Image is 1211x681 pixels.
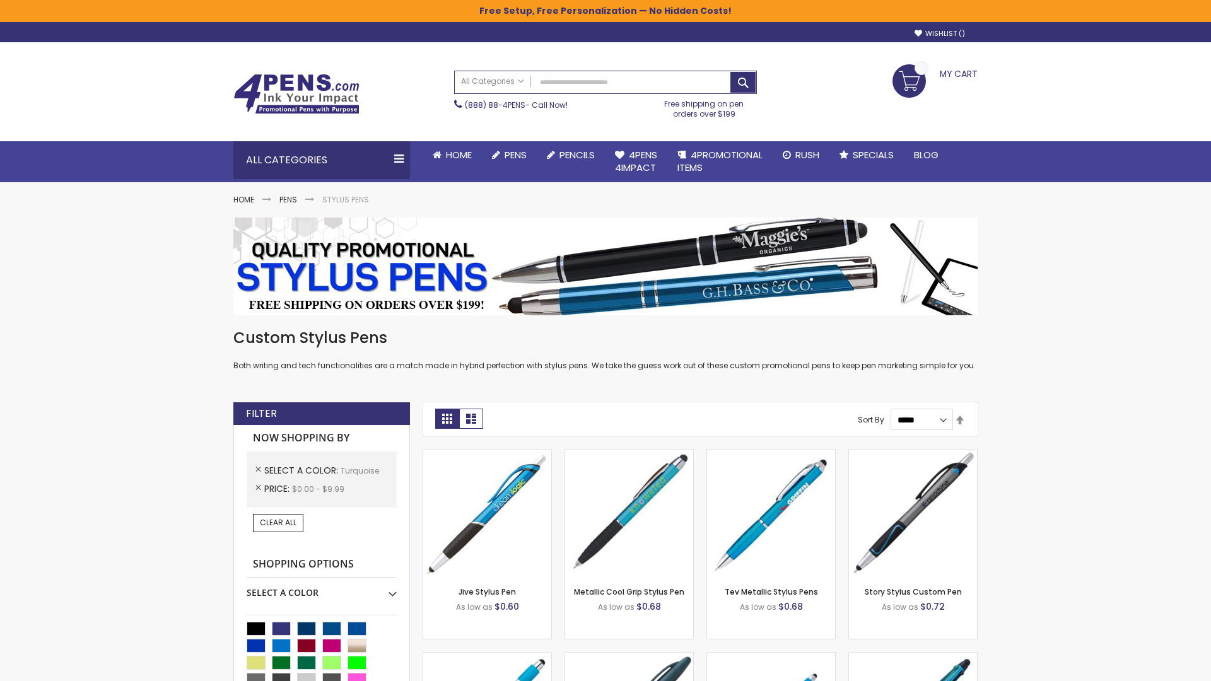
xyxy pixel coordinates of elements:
[482,141,537,169] a: Pens
[829,141,904,169] a: Specials
[233,74,360,114] img: 4Pens Custom Pens and Promotional Products
[423,141,482,169] a: Home
[459,586,516,597] a: Jive Stylus Pen
[494,600,519,613] span: $0.60
[465,100,525,110] a: (888) 88-4PENS
[667,141,773,182] a: 4PROMOTIONALITEMS
[853,148,894,161] span: Specials
[423,449,551,460] a: Jive Stylus Pen-Turquoise
[292,484,344,494] span: $0.00 - $9.99
[455,71,530,92] a: All Categories
[615,148,657,174] span: 4Pens 4impact
[341,465,379,476] span: Turquoise
[882,602,918,612] span: As low as
[636,600,661,613] span: $0.68
[264,482,292,495] span: Price
[904,141,949,169] a: Blog
[773,141,829,169] a: Rush
[423,450,551,578] img: Jive Stylus Pen-Turquoise
[915,29,965,38] a: Wishlist
[740,602,776,612] span: As low as
[247,425,397,451] strong: Now Shopping by
[849,449,977,460] a: Story Stylus Custom Pen-Turquoise
[849,652,977,663] a: Orbitor 4 Color Assorted Ink Metallic Stylus Pens-Turquoise
[233,328,978,371] div: Both writing and tech functionalities are a match made in hybrid perfection with stylus pens. We ...
[565,652,693,663] a: Twist Highlighter-Pen Stylus Combo-Turquoise
[456,602,493,612] span: As low as
[461,76,524,86] span: All Categories
[707,450,835,578] img: Tev Metallic Stylus Pens-Turquoise
[677,148,763,174] span: 4PROMOTIONAL ITEMS
[574,586,684,597] a: Metallic Cool Grip Stylus Pen
[565,449,693,460] a: Metallic Cool Grip Stylus Pen-Blue - Turquoise
[725,586,818,597] a: Tev Metallic Stylus Pens
[233,218,978,315] img: Stylus Pens
[505,148,527,161] span: Pens
[446,148,472,161] span: Home
[605,141,667,182] a: 4Pens4impact
[435,409,459,429] strong: Grid
[914,148,939,161] span: Blog
[559,148,595,161] span: Pencils
[279,194,297,205] a: Pens
[260,517,296,528] span: Clear All
[920,600,945,613] span: $0.72
[778,600,803,613] span: $0.68
[423,652,551,663] a: Pearl Element Stylus Pens-Turquoise
[707,449,835,460] a: Tev Metallic Stylus Pens-Turquoise
[849,450,977,578] img: Story Stylus Custom Pen-Turquoise
[707,652,835,663] a: Cyber Stylus 0.7mm Fine Point Gel Grip Pen-Turquoise
[322,194,369,205] strong: Stylus Pens
[795,148,819,161] span: Rush
[537,141,605,169] a: Pencils
[858,414,884,425] label: Sort By
[246,407,277,421] strong: Filter
[247,551,397,578] strong: Shopping Options
[465,100,568,110] span: - Call Now!
[233,194,254,205] a: Home
[233,328,978,348] h1: Custom Stylus Pens
[865,586,962,597] a: Story Stylus Custom Pen
[253,514,303,532] a: Clear All
[264,464,341,477] span: Select A Color
[565,450,693,578] img: Metallic Cool Grip Stylus Pen-Blue - Turquoise
[233,141,410,179] div: All Categories
[247,578,397,599] div: Select A Color
[652,94,758,119] div: Free shipping on pen orders over $199
[598,602,635,612] span: As low as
